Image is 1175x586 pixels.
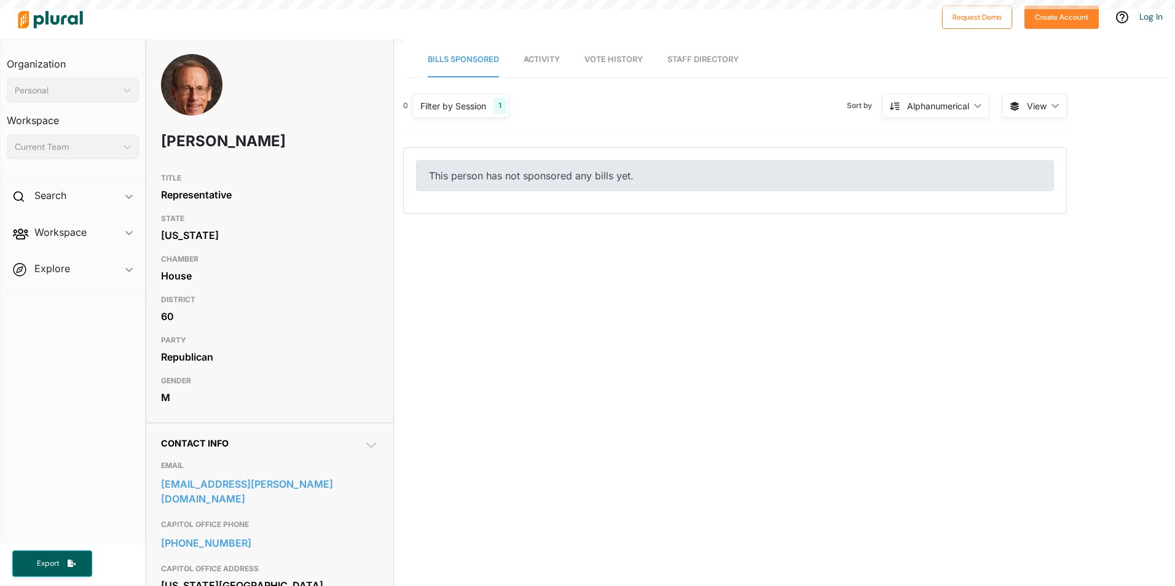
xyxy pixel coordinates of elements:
[161,333,379,348] h3: PARTY
[161,348,379,366] div: Republican
[161,475,379,508] a: [EMAIL_ADDRESS][PERSON_NAME][DOMAIN_NAME]
[428,42,499,77] a: Bills Sponsored
[942,6,1012,29] button: Request Demo
[907,100,969,112] div: Alphanumerical
[7,46,139,73] h3: Organization
[161,438,229,448] span: Contact Info
[416,160,1054,191] div: This person has not sponsored any bills yet.
[524,55,560,64] span: Activity
[28,558,68,569] span: Export
[161,388,379,407] div: M
[161,292,379,307] h3: DISTRICT
[161,226,379,244] div: [US_STATE]
[161,171,379,186] h3: TITLE
[161,54,222,144] img: Headshot of Mark Schreiber
[161,307,379,326] div: 60
[161,561,379,576] h3: CAPITOL OFFICE ADDRESS
[1024,6,1099,29] button: Create Account
[161,458,379,473] h3: EMAIL
[524,42,560,77] a: Activity
[161,534,379,552] a: [PHONE_NUMBER]
[161,267,379,285] div: House
[161,252,379,267] h3: CHAMBER
[161,123,291,160] h1: [PERSON_NAME]
[847,100,882,111] span: Sort by
[161,186,379,204] div: Representative
[428,55,499,64] span: Bills Sponsored
[667,42,739,77] a: Staff Directory
[420,100,486,112] div: Filter by Session
[15,84,119,97] div: Personal
[1024,10,1099,23] a: Create Account
[161,373,379,388] h3: GENDER
[584,42,643,77] a: Vote History
[403,100,408,111] div: 0
[942,10,1012,23] a: Request Demo
[34,189,66,202] h2: Search
[493,98,506,114] div: 1
[1027,100,1047,112] span: View
[1139,11,1163,22] a: Log In
[161,211,379,226] h3: STATE
[15,141,119,154] div: Current Team
[161,517,379,532] h3: CAPITOL OFFICE PHONE
[584,55,643,64] span: Vote History
[7,103,139,130] h3: Workspace
[12,550,92,577] button: Export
